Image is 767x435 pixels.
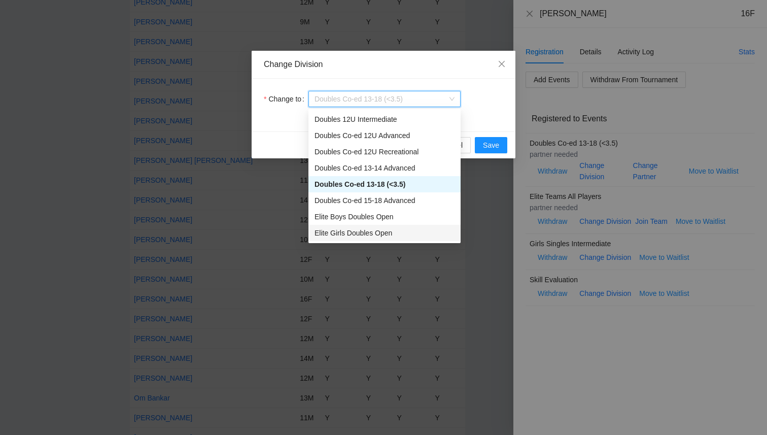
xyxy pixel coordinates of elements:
div: Doubles Co-ed 13-14 Advanced [308,160,461,176]
span: Save [483,140,499,151]
div: Elite Girls Doubles Open [315,227,455,239]
div: Doubles Co-ed 13-14 Advanced [315,162,455,174]
div: Elite Boys Doubles Open [308,209,461,225]
div: Doubles Co-ed 12U Advanced [315,130,455,141]
div: Doubles 12U Intermediate [308,111,461,127]
div: Elite Boys Doubles Open [315,211,455,222]
button: Close [488,51,515,78]
button: Save [475,137,507,153]
div: Elite Girls Doubles Open [308,225,461,241]
div: Doubles Co-ed 13-18 (<3.5) [308,176,461,192]
div: Doubles Co-ed 12U Advanced [308,127,461,144]
label: Change to [264,91,308,107]
div: Change Division [264,59,503,70]
div: Doubles 12U Intermediate [315,114,455,125]
span: close [498,60,506,68]
div: Doubles Co-ed 12U Recreational [315,146,455,157]
div: Doubles Co-ed 13-18 (<3.5) [315,179,455,190]
div: Doubles Co-ed 15-18 Advanced [315,195,455,206]
span: Doubles Co-ed 13-18 (<3.5) [315,91,455,107]
div: Doubles Co-ed 15-18 Advanced [308,192,461,209]
div: Doubles Co-ed 12U Recreational [308,144,461,160]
